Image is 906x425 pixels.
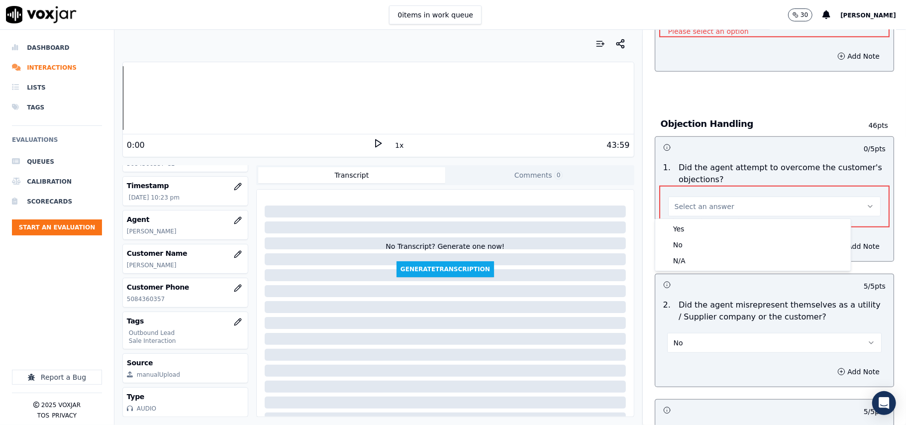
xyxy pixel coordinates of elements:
h3: Type [127,392,244,402]
div: No Transcript? Generate one now! [386,241,504,261]
h6: Evaluations [12,134,102,152]
button: Add Note [831,49,886,63]
button: TOS [37,412,49,420]
p: 2025 Voxjar [41,401,81,409]
div: AUDIO [137,405,156,413]
div: Open Intercom Messenger [872,391,896,415]
p: Sale Interaction [129,337,244,345]
h3: Tags [127,316,244,326]
p: 5 / 5 pts [864,407,886,417]
button: [PERSON_NAME] [840,9,906,21]
a: Scorecards [12,192,102,212]
p: 30 [801,11,808,19]
button: 30 [788,8,822,21]
a: Interactions [12,58,102,78]
p: 46 pts [850,120,888,130]
button: Report a Bug [12,370,102,385]
h3: Customer Phone [127,282,244,292]
button: GenerateTranscription [397,261,494,277]
h3: Timestamp [127,181,244,191]
p: [DATE] 10:23 pm [129,194,244,202]
span: [PERSON_NAME] [840,12,896,19]
a: Dashboard [12,38,102,58]
p: [PERSON_NAME] [127,261,244,269]
button: 0items in work queue [389,5,482,24]
button: Add Note [831,239,886,253]
button: 30 [788,8,812,21]
p: Outbound Lead [129,329,244,337]
button: Add Note [831,365,886,379]
button: Transcript [258,167,445,183]
span: Select an answer [675,202,734,212]
p: Did the agent attempt to overcome the customer's objections? [679,162,886,186]
div: 0:00 [127,139,145,151]
button: 1x [393,138,405,152]
img: voxjar logo [6,6,77,23]
button: Comments [445,167,632,183]
p: 5 / 5 pts [864,281,886,291]
span: 0 [554,171,563,180]
div: 43:59 [606,139,629,151]
p: [PERSON_NAME] [127,227,244,235]
div: manualUpload [137,371,180,379]
p: 0 / 5 pts [864,144,886,154]
button: Start an Evaluation [12,219,102,235]
a: Calibration [12,172,102,192]
a: Lists [12,78,102,98]
p: 1 . [659,162,675,186]
h3: Agent [127,214,244,224]
p: Please select an option [668,26,749,36]
button: Privacy [52,412,77,420]
p: Did the agent misrepresent themselves as a utility / Supplier company or the customer? [679,299,886,323]
a: Tags [12,98,102,117]
a: Queues [12,152,102,172]
p: 2 . [659,299,675,323]
h3: Customer Name [127,248,244,258]
div: No [657,237,849,253]
div: N/A [657,253,849,269]
div: Yes [657,221,849,237]
span: No [674,338,683,348]
p: 5084360357 [127,295,244,303]
h3: Source [127,358,244,368]
h3: Objection Handling [661,117,850,130]
p: Please select an option [668,216,749,226]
